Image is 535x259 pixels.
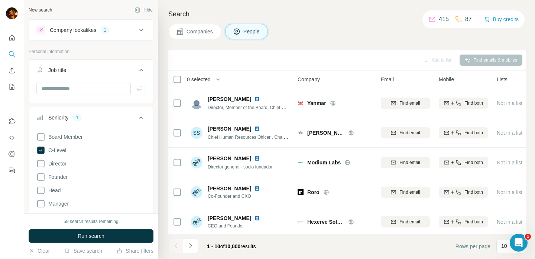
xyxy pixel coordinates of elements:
span: Chief Human Resources Officer , Chairman & Managing Director - [PERSON_NAME] and BOD - [GEOGRAPHI... [208,134,446,140]
button: My lists [6,80,18,94]
p: 10 [501,242,507,250]
span: Find both [464,159,483,166]
button: Use Surfe on LinkedIn [6,115,18,128]
p: Personal information [29,48,153,55]
span: [PERSON_NAME] [208,125,251,132]
button: Find email [381,216,430,227]
span: Founder [45,173,68,181]
button: Enrich CSV [6,64,18,77]
span: [PERSON_NAME] [208,214,251,222]
span: 0 selected [187,76,211,83]
div: Seniority [48,114,68,121]
button: Find email [381,98,430,109]
span: [PERSON_NAME] Incorporated [307,129,344,137]
span: Yanmar [307,99,326,107]
iframe: Intercom live chat [510,234,528,252]
button: Navigate to next page [183,238,198,253]
span: Find email [399,100,420,106]
span: Hexerve Solutions [307,218,344,226]
span: Find both [464,129,483,136]
button: Feedback [6,164,18,177]
img: LinkedIn logo [254,126,260,132]
button: Buy credits [484,14,519,24]
img: Logo of Yanmar [298,100,304,106]
span: Find both [464,189,483,196]
button: Share filters [117,247,153,255]
span: Find email [399,129,420,136]
span: results [207,243,256,249]
div: 59 search results remaining [64,218,118,225]
span: Find both [464,219,483,225]
button: Find both [439,187,488,198]
img: LinkedIn logo [254,215,260,221]
button: Search [6,47,18,61]
span: 10,000 [225,243,241,249]
div: New search [29,7,52,13]
span: Companies [187,28,214,35]
button: Save search [64,247,102,255]
div: Job title [48,66,66,74]
span: Email [381,76,394,83]
img: Avatar [191,97,202,109]
img: LinkedIn logo [254,96,260,102]
button: Clear [29,247,50,255]
span: Director [45,160,67,167]
span: Head [45,187,61,194]
span: CEO and Founder [208,223,269,229]
span: Not in a list [497,130,522,136]
h4: Search [168,9,526,19]
span: Modium Labs [307,159,341,166]
button: Hide [129,4,158,16]
span: Board Member [45,133,83,141]
p: 87 [465,15,472,24]
span: Rows per page [455,243,490,250]
button: Find both [439,157,488,168]
img: Avatar [191,186,202,198]
div: 1 [73,114,81,121]
span: [PERSON_NAME] [208,185,251,192]
span: [PERSON_NAME] [208,95,251,103]
img: Logo of Hexerve Solutions [298,219,304,225]
div: Company lookalikes [50,26,96,34]
button: Find both [439,98,488,109]
img: Logo of Roro [298,189,304,195]
span: Not in a list [497,160,522,165]
button: Seniority1 [29,109,153,129]
span: Run search [78,232,104,240]
div: SS [191,127,202,139]
span: [PERSON_NAME] [208,155,251,162]
button: Quick start [6,31,18,45]
span: Find email [399,159,420,166]
span: Not in a list [497,189,522,195]
img: Logo of Dana Incorporated [298,130,304,136]
span: 1 - 10 [207,243,220,249]
span: People [243,28,260,35]
button: Run search [29,229,153,243]
img: Avatar [191,216,202,228]
img: Avatar [6,7,18,19]
span: Company [298,76,320,83]
img: Logo of Modium Labs [298,160,304,165]
button: Find email [381,157,430,168]
img: LinkedIn logo [254,155,260,161]
button: Dashboard [6,147,18,161]
span: 1 [525,234,531,240]
button: Find email [381,187,430,198]
span: Find email [399,189,420,196]
button: Find both [439,216,488,227]
span: Not in a list [497,100,522,106]
span: Lists [497,76,508,83]
button: Company lookalikes1 [29,21,153,39]
button: Job title [29,61,153,82]
span: Director general - socio fundador [208,164,273,170]
button: Find email [381,127,430,138]
span: Manager [45,200,69,207]
div: 1 [101,27,109,33]
span: C-Level [45,147,66,154]
img: LinkedIn logo [254,186,260,191]
img: Avatar [191,157,202,168]
span: Not in a list [497,219,522,225]
span: Director, Member of the Board, Chief DIgital Officer [208,104,308,110]
span: of [220,243,225,249]
span: Find both [464,100,483,106]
